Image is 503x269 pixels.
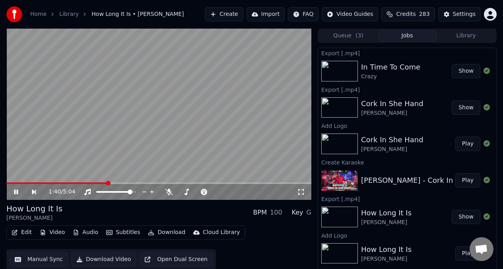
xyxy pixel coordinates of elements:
div: Add Logo [318,121,496,130]
button: Play [455,137,480,151]
div: Crazy [361,73,420,81]
button: Show [452,101,480,115]
button: Video Guides [322,7,378,21]
div: How Long It Is [6,203,62,214]
div: [PERSON_NAME] [361,109,423,117]
div: Cork In She Hand [361,134,423,145]
div: [PERSON_NAME] [361,219,412,226]
button: Import [247,7,285,21]
div: Create Karaoke [318,157,496,167]
div: Add Logo [318,230,496,240]
button: Play [455,173,480,188]
div: How Long It Is [361,244,412,255]
button: Edit [8,227,35,238]
button: Download [145,227,188,238]
button: Library [437,30,495,42]
button: Credits283 [381,7,435,21]
button: Queue [319,30,378,42]
img: youka [6,6,22,22]
button: Open Dual Screen [139,252,213,267]
div: [PERSON_NAME] - Cork In She Hand [361,175,490,186]
button: Show [452,64,480,78]
div: [PERSON_NAME] [361,145,423,153]
div: Export [.mp4] [318,194,496,203]
div: [PERSON_NAME] [361,255,412,263]
div: / [49,188,68,196]
button: Show [452,210,480,224]
button: Play [455,246,480,261]
span: 5:04 [63,188,75,196]
a: Library [59,10,79,18]
div: Key [292,208,303,217]
div: Export [.mp4] [318,85,496,94]
span: 1:40 [49,188,61,196]
div: Cork In She Hand [361,98,423,109]
span: 283 [419,10,430,18]
button: Video [37,227,68,238]
button: Manual Sync [10,252,68,267]
button: FAQ [288,7,319,21]
button: Settings [438,7,481,21]
button: Audio [70,227,101,238]
nav: breadcrumb [30,10,184,18]
button: Download Video [71,252,136,267]
button: Jobs [378,30,437,42]
a: Home [30,10,47,18]
div: Export [.mp4] [318,48,496,58]
div: BPM [253,208,267,217]
div: [PERSON_NAME] [6,214,62,222]
button: Create [205,7,243,21]
span: ( 3 ) [355,32,363,40]
a: Open chat [470,237,493,261]
div: 100 [270,208,282,217]
div: Cloud Library [203,228,240,236]
span: How Long It Is • [PERSON_NAME] [91,10,184,18]
div: G [307,208,311,217]
div: How Long It Is [361,207,412,219]
div: Settings [453,10,476,18]
div: In Time To Come [361,62,420,73]
span: Credits [396,10,416,18]
button: Subtitles [103,227,143,238]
